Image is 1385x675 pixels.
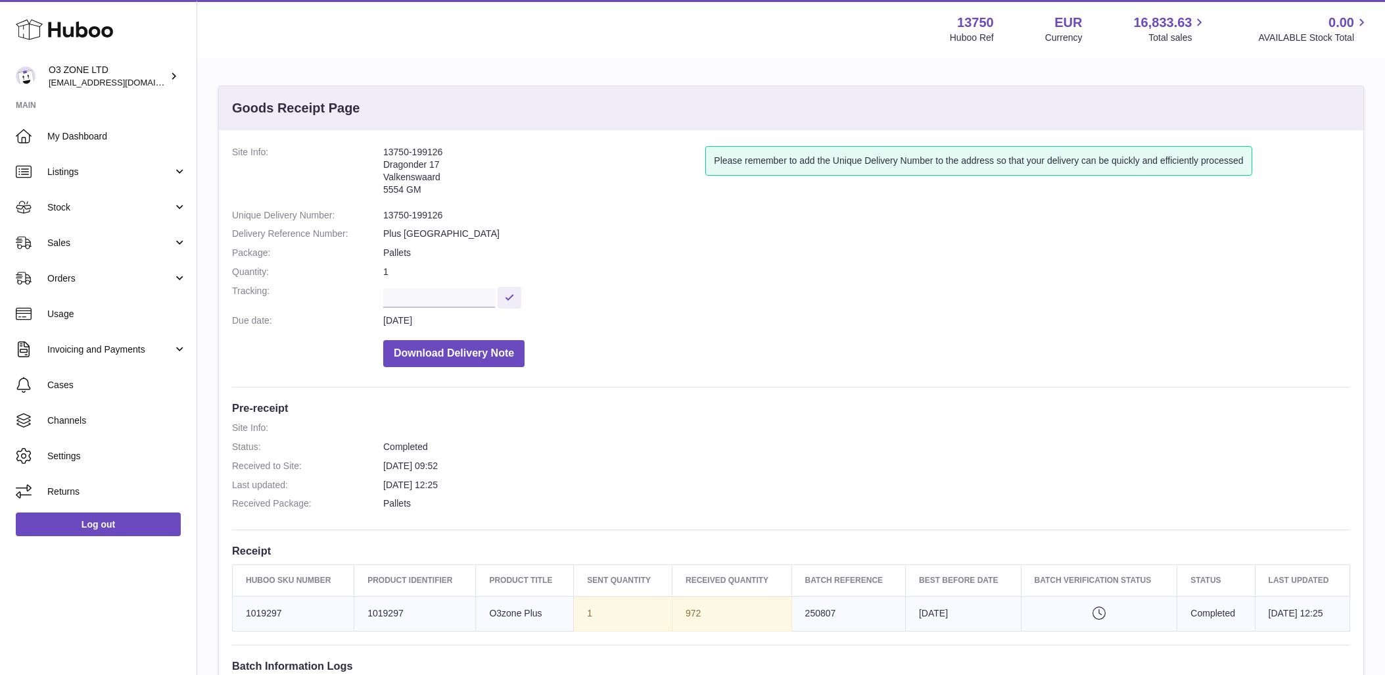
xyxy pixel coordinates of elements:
strong: EUR [1054,14,1082,32]
th: Received Quantity [672,565,792,596]
th: Best Before Date [905,565,1021,596]
span: AVAILABLE Stock Total [1258,32,1369,44]
h3: Pre-receipt [232,401,1350,415]
th: Product Identifier [354,565,476,596]
div: Currency [1045,32,1083,44]
span: Channels [47,414,187,427]
span: Usage [47,308,187,320]
span: Settings [47,450,187,463]
span: 16,833.63 [1133,14,1192,32]
a: Log out [16,512,181,536]
h3: Batch Information Logs [232,659,1350,673]
a: 0.00 AVAILABLE Stock Total [1258,14,1369,44]
span: Listings [47,166,173,178]
span: [EMAIL_ADDRESS][DOMAIN_NAME] [49,77,193,87]
span: Total sales [1148,32,1207,44]
td: 250807 [791,596,905,631]
h3: Receipt [232,543,1350,558]
h3: Goods Receipt Page [232,99,360,117]
td: 1019297 [354,596,476,631]
dt: Last updated: [232,479,383,491]
dd: 13750-199126 [383,209,1350,222]
span: Stock [47,201,173,214]
div: Please remember to add the Unique Delivery Number to the address so that your delivery can be qui... [705,146,1252,176]
dd: Pallets [383,247,1350,259]
span: Cases [47,379,187,391]
th: Status [1177,565,1255,596]
div: Huboo Ref [950,32,994,44]
img: hello@o3zoneltd.co.uk [16,66,35,86]
span: Returns [47,486,187,498]
td: 1019297 [233,596,354,631]
dt: Delivery Reference Number: [232,228,383,240]
th: Product title [476,565,574,596]
strong: 13750 [957,14,994,32]
td: Completed [1177,596,1255,631]
span: 0.00 [1328,14,1354,32]
span: Orders [47,272,173,285]
address: 13750-199126 Dragonder 17 Valkenswaard 5554 GM [383,146,705,203]
a: 16,833.63 Total sales [1133,14,1207,44]
td: [DATE] [905,596,1021,631]
dd: Plus [GEOGRAPHIC_DATA] [383,228,1350,240]
th: Huboo SKU Number [233,565,354,596]
dd: [DATE] 12:25 [383,479,1350,491]
dd: Pallets [383,497,1350,510]
dt: Received to Site: [232,460,383,472]
dt: Tracking: [232,285,383,308]
td: [DATE] 12:25 [1255,596,1350,631]
td: 1 [574,596,672,631]
dt: Received Package: [232,497,383,510]
dt: Unique Delivery Number: [232,209,383,222]
button: Download Delivery Note [383,340,525,367]
span: Invoicing and Payments [47,343,173,356]
dt: Package: [232,247,383,259]
dt: Due date: [232,314,383,327]
th: Batch Reference [791,565,905,596]
td: O3zone Plus [476,596,574,631]
dd: [DATE] 09:52 [383,460,1350,472]
dt: Status: [232,441,383,453]
td: 972 [672,596,792,631]
dd: [DATE] [383,314,1350,327]
span: My Dashboard [47,130,187,143]
th: Batch Verification Status [1021,565,1177,596]
div: O3 ZONE LTD [49,64,167,89]
dd: Completed [383,441,1350,453]
dt: Quantity: [232,266,383,278]
dd: 1 [383,266,1350,278]
th: Last updated [1255,565,1350,596]
dt: Site Info: [232,422,383,434]
span: Sales [47,237,173,249]
dt: Site Info: [232,146,383,203]
th: Sent Quantity [574,565,672,596]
